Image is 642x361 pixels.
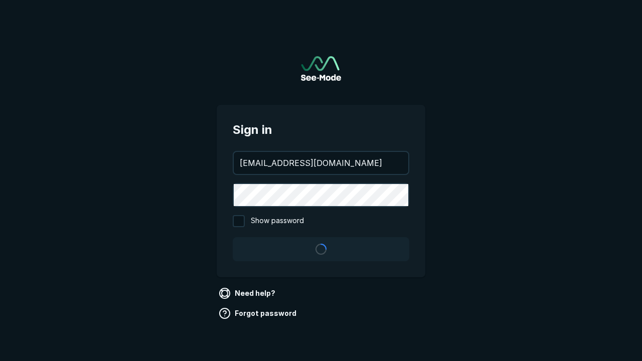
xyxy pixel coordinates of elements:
a: Forgot password [217,305,300,321]
input: your@email.com [234,152,408,174]
a: Go to sign in [301,56,341,81]
span: Show password [251,215,304,227]
img: See-Mode Logo [301,56,341,81]
span: Sign in [233,121,409,139]
a: Need help? [217,285,279,301]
